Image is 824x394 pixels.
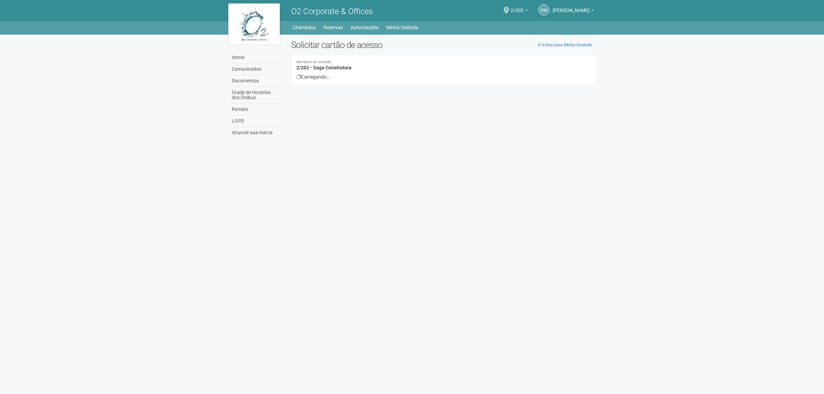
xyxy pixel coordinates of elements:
[230,115,281,127] a: LGPD
[230,52,281,63] a: Home
[230,75,281,87] a: Documentos
[230,104,281,115] a: Ramais
[230,87,281,104] a: Grade de Horários dos Ônibus
[230,63,281,75] a: Comunicados
[230,127,281,138] a: Anuncie sua marca
[293,23,316,32] a: Chamados
[323,23,343,32] a: Reservas
[291,7,373,16] span: O2 Corporate & Offices
[511,9,528,14] a: 2/202
[538,4,549,15] a: DM
[228,3,280,45] img: logo.jpg
[351,23,379,32] a: Autorizações
[386,23,418,32] a: Minha Unidade
[534,40,596,50] a: Voltar para Minha Unidade
[291,40,596,50] h2: Solicitar cartão de acesso
[296,74,591,80] div: Carregando...
[553,1,590,13] span: DIEGO MEDEIROS
[553,9,594,14] a: [PERSON_NAME]
[296,60,591,70] h4: 2/202 - Saga Construtora
[296,60,591,64] small: Membros da unidade
[511,1,524,13] span: 2/202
